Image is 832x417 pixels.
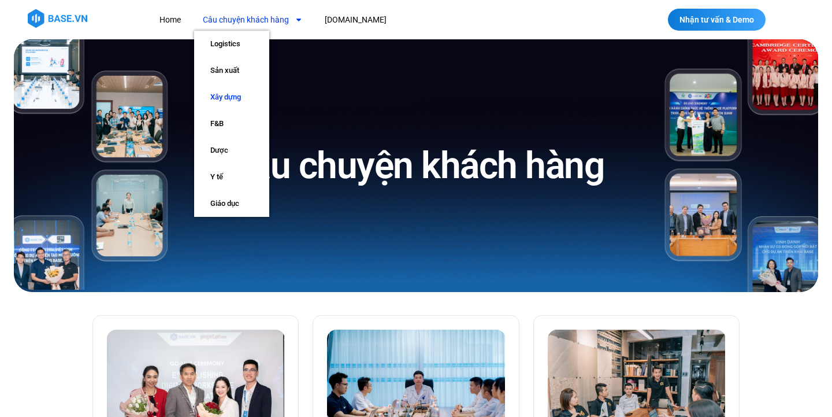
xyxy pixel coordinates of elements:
ul: Câu chuyện khách hàng [194,31,269,217]
nav: Menu [151,9,594,31]
a: Logistics [194,31,269,57]
a: [DOMAIN_NAME] [316,9,395,31]
a: Home [151,9,190,31]
a: Dược [194,137,269,164]
a: Xây dựng [194,84,269,110]
h1: Câu chuyện khách hàng [228,142,604,190]
a: Giáo dục [194,190,269,217]
a: F&B [194,110,269,137]
a: Câu chuyện khách hàng [194,9,311,31]
a: Y tế [194,164,269,190]
a: Sản xuất [194,57,269,84]
span: Nhận tư vấn & Demo [679,16,754,24]
a: Nhận tư vấn & Demo [668,9,766,31]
